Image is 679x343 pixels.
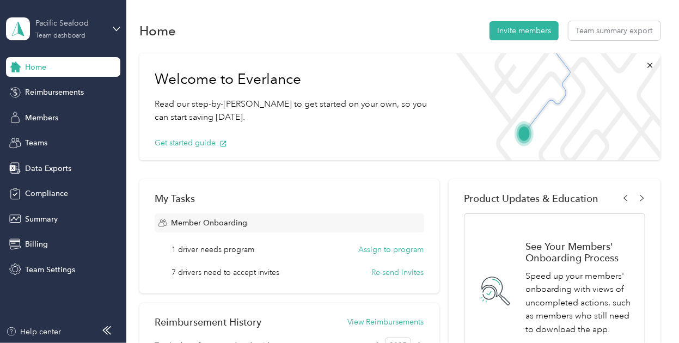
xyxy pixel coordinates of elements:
[525,269,633,336] p: Speed up your members' onboarding with views of uncompleted actions, such as members who still ne...
[35,33,85,39] div: Team dashboard
[25,62,46,73] span: Home
[35,17,103,29] div: Pacific Seafood
[155,137,227,149] button: Get started guide
[568,21,660,40] button: Team summary export
[155,71,432,88] h1: Welcome to Everlance
[25,112,58,124] span: Members
[464,193,598,204] span: Product Updates & Education
[25,213,58,225] span: Summary
[490,21,559,40] button: Invite members
[525,241,633,264] h1: See Your Members' Onboarding Process
[155,193,424,204] div: My Tasks
[618,282,679,343] iframe: Everlance-gr Chat Button Frame
[25,163,71,174] span: Data Exports
[139,25,176,36] h1: Home
[448,53,660,160] img: Welcome to everlance
[25,87,84,98] span: Reimbursements
[155,97,432,124] p: Read our step-by-[PERSON_NAME] to get started on your own, so you can start saving [DATE].
[172,267,280,278] span: 7 drivers need to accept invites
[155,316,261,328] h2: Reimbursement History
[25,238,48,250] span: Billing
[25,137,47,149] span: Teams
[347,316,424,328] button: View Reimbursements
[6,326,62,338] button: Help center
[372,267,424,278] button: Re-send invites
[359,244,424,255] button: Assign to program
[25,264,75,275] span: Team Settings
[25,188,68,199] span: Compliance
[171,217,247,229] span: Member Onboarding
[172,244,255,255] span: 1 driver needs program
